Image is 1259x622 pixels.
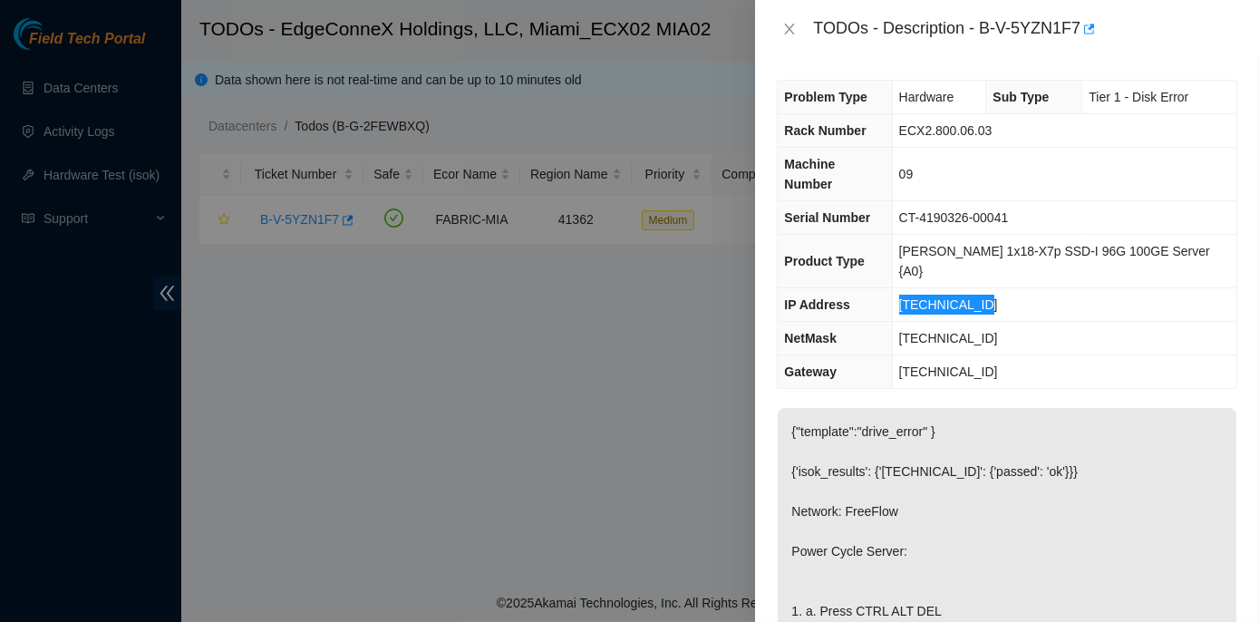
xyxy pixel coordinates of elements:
[784,90,867,104] span: Problem Type
[784,297,849,312] span: IP Address
[784,331,837,345] span: NetMask
[784,157,835,191] span: Machine Number
[813,15,1237,44] div: TODOs - Description - B-V-5YZN1F7
[784,364,837,379] span: Gateway
[784,254,864,268] span: Product Type
[899,297,998,312] span: [TECHNICAL_ID]
[784,123,866,138] span: Rack Number
[899,244,1210,278] span: [PERSON_NAME] 1x18-X7p SSD-I 96G 100GE Server {A0}
[1089,90,1188,104] span: Tier 1 - Disk Error
[899,123,993,138] span: ECX2.800.06.03
[993,90,1049,104] span: Sub Type
[777,21,802,38] button: Close
[899,167,914,181] span: 09
[899,331,998,345] span: [TECHNICAL_ID]
[899,90,954,104] span: Hardware
[782,22,797,36] span: close
[784,210,870,225] span: Serial Number
[899,210,1009,225] span: CT-4190326-00041
[899,364,998,379] span: [TECHNICAL_ID]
